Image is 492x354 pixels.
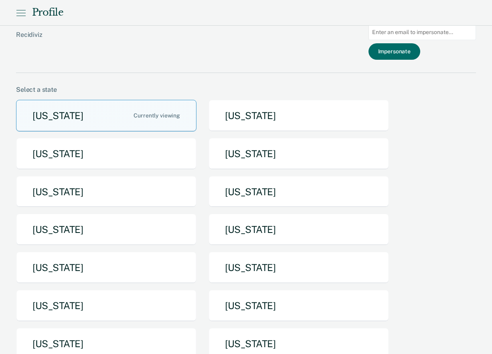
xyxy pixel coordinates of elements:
[32,7,63,18] div: Profile
[209,176,389,208] button: [US_STATE]
[16,214,196,245] button: [US_STATE]
[16,86,476,93] div: Select a state
[16,176,196,208] button: [US_STATE]
[209,100,389,131] button: [US_STATE]
[16,31,205,51] div: Recidiviz
[16,290,196,322] button: [US_STATE]
[16,138,196,170] button: [US_STATE]
[209,252,389,283] button: [US_STATE]
[16,252,196,283] button: [US_STATE]
[368,43,420,60] button: Impersonate
[16,100,196,131] button: [US_STATE]
[209,290,389,322] button: [US_STATE]
[368,24,476,40] input: Enter an email to impersonate...
[209,138,389,170] button: [US_STATE]
[209,214,389,245] button: [US_STATE]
